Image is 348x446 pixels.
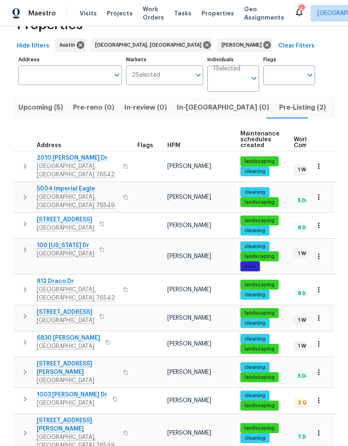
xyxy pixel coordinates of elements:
span: cleaning [241,243,269,250]
span: [PERSON_NAME] [222,41,265,49]
span: 5 Done [295,373,318,380]
span: 1 WIP [295,343,313,350]
span: landscaping [241,402,278,409]
span: In-[GEOGRAPHIC_DATA] (0) [177,102,269,113]
span: [PERSON_NAME] [167,287,211,293]
span: landscaping [241,281,278,288]
span: cleaning [241,392,269,399]
button: Open [192,69,204,81]
span: 2 QC [295,399,314,406]
span: HPM [167,143,180,148]
span: In-review (0) [124,102,167,113]
span: Tasks [174,10,192,16]
span: landscaping [241,425,278,432]
span: landscaping [241,346,278,353]
span: Maestro [28,9,56,18]
span: [PERSON_NAME] [167,398,211,403]
span: 6 Done [295,224,319,231]
span: [PERSON_NAME] [167,430,211,436]
span: landscaping [241,217,278,224]
span: Properties [17,21,83,29]
span: 2 Selected [132,72,160,79]
span: cleaning [241,189,269,196]
div: 4 [298,5,304,13]
span: cleaning [241,291,269,298]
span: Work Order Completion [294,137,346,148]
span: 1 WIP [295,166,313,173]
span: Flags [137,143,153,148]
span: Austin [59,41,78,49]
button: Open [111,69,123,81]
span: cleaning [241,364,269,371]
span: cleaning [241,336,269,343]
span: 5 Done [295,197,318,204]
span: pool [241,263,259,270]
button: Clear Filters [275,38,318,54]
span: [PERSON_NAME] [167,223,211,228]
label: Address [18,57,122,62]
div: [GEOGRAPHIC_DATA], [GEOGRAPHIC_DATA] [91,38,212,52]
span: Hide filters [17,41,49,51]
span: [PERSON_NAME] [167,253,211,259]
span: cleaning [241,320,269,327]
button: Open [304,69,316,81]
span: Upcoming (5) [18,102,63,113]
label: Flags [263,57,315,62]
div: [PERSON_NAME] [217,38,272,52]
label: Individuals [207,57,259,62]
span: [GEOGRAPHIC_DATA], [GEOGRAPHIC_DATA] [95,41,205,49]
span: Pre-reno (0) [73,102,114,113]
span: Visits [80,9,97,18]
span: 1 Selected [213,65,240,73]
span: [PERSON_NAME] [167,194,211,200]
span: [PERSON_NAME] [167,315,211,321]
span: Geo Assignments [244,5,284,22]
span: cleaning [241,227,269,234]
span: Maintenance schedules created [240,131,280,148]
span: Pre-Listing (2) [279,102,326,113]
span: [PERSON_NAME] [167,341,211,347]
span: Address [37,143,61,148]
label: Markets [126,57,204,62]
span: landscaping [241,374,278,381]
button: Open [248,73,260,84]
span: 1 WIP [295,317,313,324]
span: [PERSON_NAME] [167,369,211,375]
span: Properties [202,9,234,18]
span: Work Orders [143,5,164,22]
span: cleaning [241,168,269,175]
span: Clear Filters [278,41,315,51]
span: landscaping [241,253,278,260]
span: Projects [107,9,133,18]
span: [PERSON_NAME] [167,163,211,169]
span: landscaping [241,310,278,317]
button: Hide filters [13,38,53,54]
span: cleaning [241,435,269,442]
span: landscaping [241,158,278,165]
span: 1 WIP [295,250,313,257]
span: 7 Done [295,433,319,441]
span: 8 Done [295,290,319,297]
div: Austin [55,38,86,52]
span: landscaping [241,199,278,206]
